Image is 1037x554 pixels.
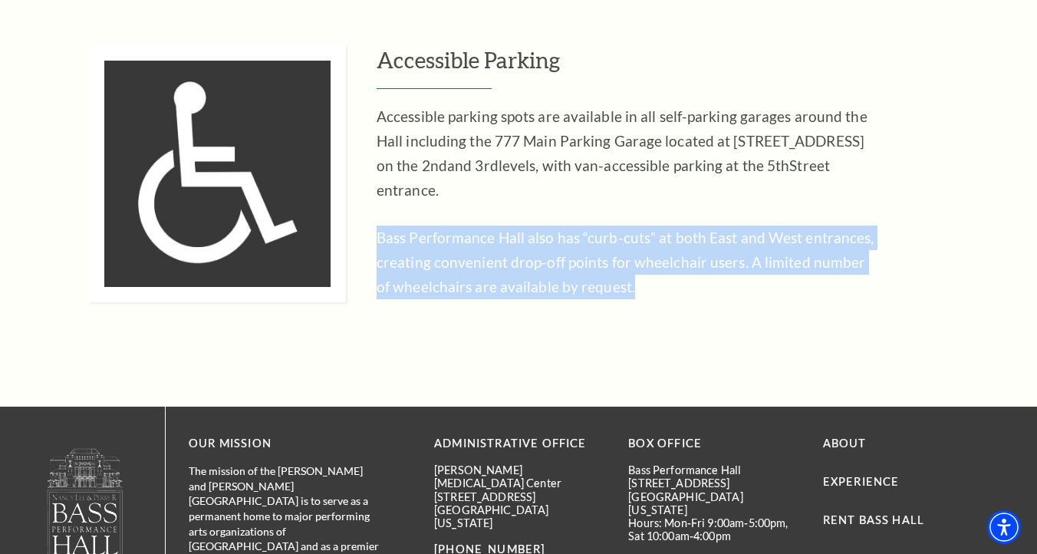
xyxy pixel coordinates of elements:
[377,104,875,203] p: Accessible parking spots are available in all self-parking garages around the Hall including the ...
[628,463,799,477] p: Bass Performance Hall
[823,475,900,488] a: Experience
[628,490,799,517] p: [GEOGRAPHIC_DATA][US_STATE]
[484,157,499,174] sup: rd
[987,510,1021,544] div: Accessibility Menu
[377,45,994,89] h3: Accessible Parking
[89,45,346,302] img: Accessible Parking
[775,157,789,174] sup: th
[823,513,924,526] a: Rent Bass Hall
[628,477,799,490] p: [STREET_ADDRESS]
[377,226,875,299] p: Bass Performance Hall also has “curb-cuts” at both East and West entrances, creating convenient d...
[823,437,867,450] a: About
[628,434,799,453] p: BOX OFFICE
[434,503,605,530] p: [GEOGRAPHIC_DATA][US_STATE]
[189,434,380,453] p: OUR MISSION
[434,434,605,453] p: Administrative Office
[434,463,605,490] p: [PERSON_NAME][MEDICAL_DATA] Center
[430,157,447,174] sup: nd
[628,516,799,543] p: Hours: Mon-Fri 9:00am-5:00pm, Sat 10:00am-4:00pm
[434,490,605,503] p: [STREET_ADDRESS]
